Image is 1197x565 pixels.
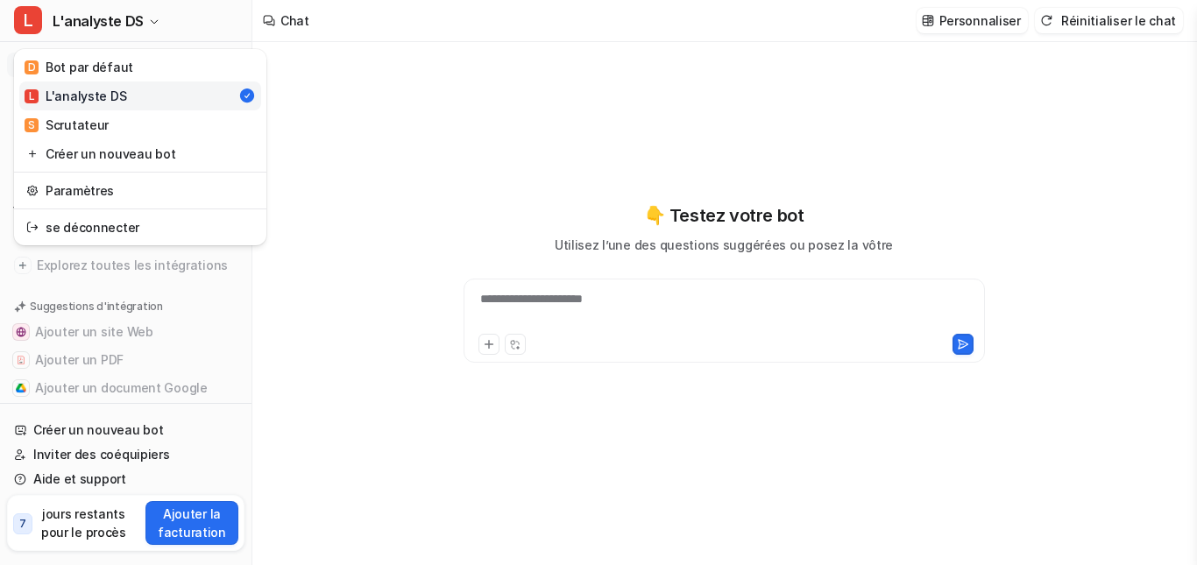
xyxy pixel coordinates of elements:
font: D [28,60,36,74]
img: réinitialiser [26,181,39,200]
font: Bot par défaut [46,60,133,74]
font: L'analyste DS [53,12,144,30]
font: L [23,10,33,31]
img: réinitialiser [26,145,39,163]
font: Scrutateur [46,117,109,132]
img: réinitialiser [26,218,39,237]
font: L [29,89,35,102]
font: Créer un nouveau bot [46,146,175,161]
font: se déconnecter [46,220,139,235]
font: S [28,118,35,131]
div: LL'analyste DS [14,49,266,245]
font: Paramètres [46,183,114,198]
font: L'analyste DS [46,88,126,103]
